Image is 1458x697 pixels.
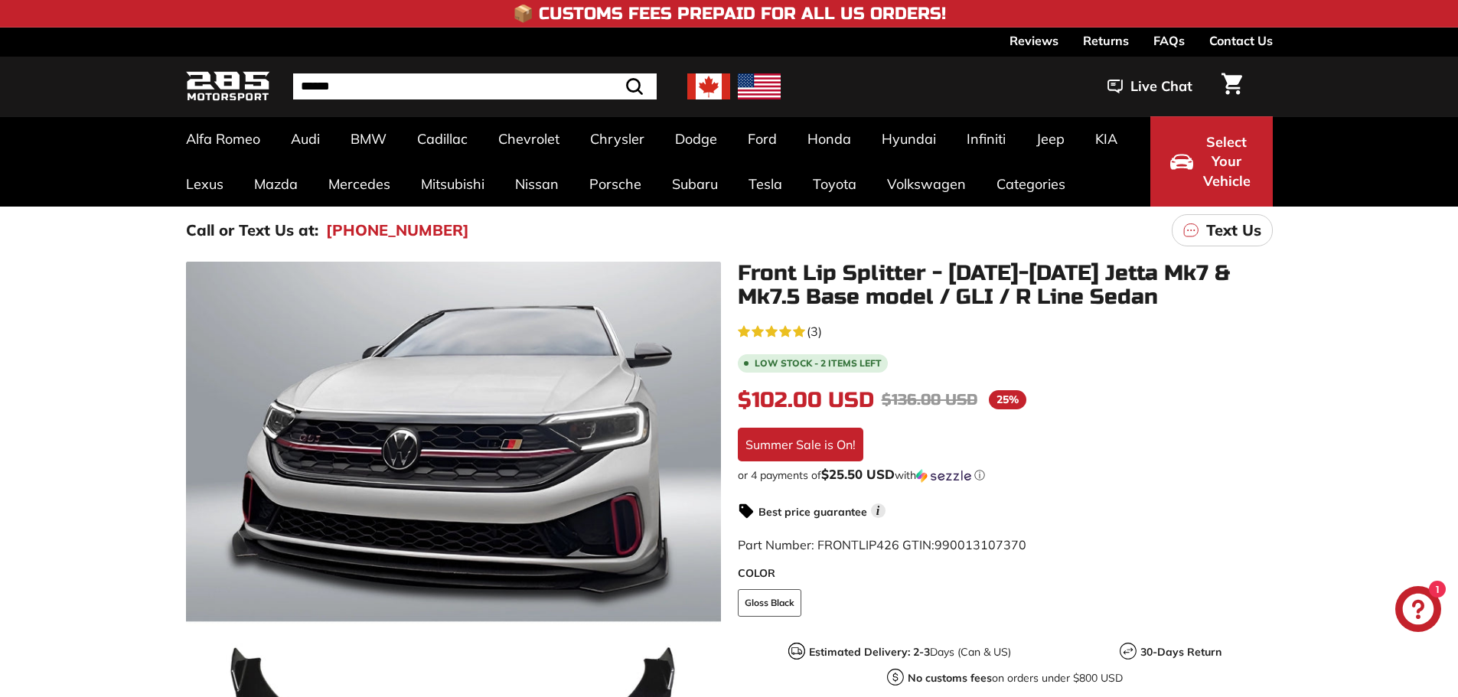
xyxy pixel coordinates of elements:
a: Porsche [574,161,657,207]
a: Mazda [239,161,313,207]
span: Part Number: FRONTLIP426 GTIN: [738,537,1026,552]
a: Volkswagen [872,161,981,207]
span: $102.00 USD [738,387,874,413]
a: Mitsubishi [406,161,500,207]
a: Subaru [657,161,733,207]
a: Infiniti [951,116,1021,161]
a: Jeep [1021,116,1080,161]
a: Categories [981,161,1081,207]
span: $136.00 USD [882,390,977,409]
strong: No customs fees [908,671,992,685]
span: (3) [807,322,822,340]
a: Lexus [171,161,239,207]
span: $25.50 USD [821,466,895,482]
img: Logo_285_Motorsport_areodynamics_components [186,69,270,105]
a: Cart [1212,60,1251,112]
inbox-online-store-chat: Shopify online store chat [1391,586,1446,636]
a: Hyundai [866,116,951,161]
a: Mercedes [313,161,406,207]
a: Text Us [1172,214,1273,246]
strong: Best price guarantee [758,505,867,519]
strong: 30-Days Return [1140,645,1222,659]
a: Dodge [660,116,732,161]
a: Nissan [500,161,574,207]
h4: 📦 Customs Fees Prepaid for All US Orders! [513,5,946,23]
a: FAQs [1153,28,1185,54]
button: Select Your Vehicle [1150,116,1273,207]
span: Select Your Vehicle [1201,132,1253,191]
a: 5.0 rating (3 votes) [738,321,1273,340]
a: Ford [732,116,792,161]
span: i [871,503,886,518]
span: 25% [989,390,1026,409]
input: Search [293,73,657,99]
a: Chevrolet [483,116,575,161]
p: Days (Can & US) [809,644,1011,660]
span: 990013107370 [934,537,1026,552]
a: Honda [792,116,866,161]
div: Summer Sale is On! [738,428,863,461]
img: Sezzle [916,469,971,483]
strong: Estimated Delivery: 2-3 [809,645,930,659]
button: Live Chat [1088,67,1212,106]
h1: Front Lip Splitter - [DATE]-[DATE] Jetta Mk7 & Mk7.5 Base model / GLI / R Line Sedan [738,262,1273,309]
a: Tesla [733,161,797,207]
label: COLOR [738,565,1273,581]
div: or 4 payments of with [738,467,1273,483]
a: BMW [335,116,402,161]
p: Call or Text Us at: [186,219,318,242]
a: Alfa Romeo [171,116,276,161]
a: Returns [1083,28,1129,54]
a: Audi [276,116,335,161]
a: Toyota [797,161,872,207]
a: KIA [1080,116,1133,161]
div: or 4 payments of$25.50 USDwithSezzle Click to learn more about Sezzle [738,467,1273,483]
span: Low stock - 2 items left [755,359,882,368]
p: on orders under $800 USD [908,670,1123,686]
a: Chrysler [575,116,660,161]
span: Live Chat [1130,77,1192,96]
a: Cadillac [402,116,483,161]
a: Reviews [1010,28,1058,54]
a: [PHONE_NUMBER] [326,219,469,242]
p: Text Us [1206,219,1261,242]
a: Contact Us [1209,28,1273,54]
